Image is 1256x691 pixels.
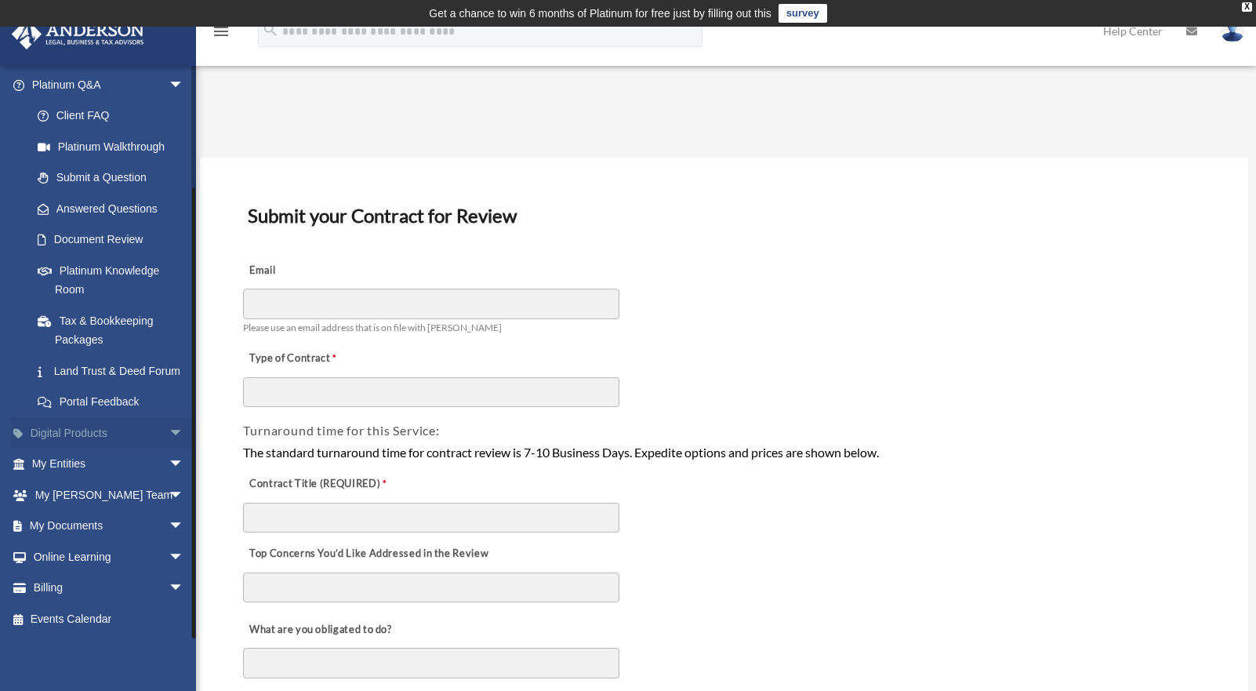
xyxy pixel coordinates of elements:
div: Get a chance to win 6 months of Platinum for free just by filling out this [429,4,771,23]
a: Submit a Question [22,162,208,194]
a: My Entitiesarrow_drop_down [11,449,208,480]
a: Tax & Bookkeeping Packages [22,305,208,355]
span: arrow_drop_down [169,573,200,605]
a: Events Calendar [11,603,208,635]
a: Portal Feedback [22,387,208,418]
span: arrow_drop_down [169,417,200,449]
div: close [1242,2,1252,12]
span: arrow_drop_down [169,449,200,481]
label: What are you obligated to do? [243,619,400,641]
span: Please use an email address that is on file with [PERSON_NAME] [243,322,502,333]
span: arrow_drop_down [169,69,200,101]
i: search [262,21,279,38]
img: Anderson Advisors Platinum Portal [7,19,149,49]
a: Platinum Walkthrough [22,131,208,162]
a: Digital Productsarrow_drop_down [11,417,208,449]
a: Land Trust & Deed Forum [22,355,208,387]
a: menu [212,27,231,41]
span: Turnaround time for this Service: [243,423,439,438]
a: Platinum Knowledge Room [22,255,208,305]
span: arrow_drop_down [169,541,200,573]
a: My [PERSON_NAME] Teamarrow_drop_down [11,479,208,511]
div: The standard turnaround time for contract review is 7-10 Business Days. Expedite options and pric... [243,442,1204,463]
a: My Documentsarrow_drop_down [11,511,208,542]
a: Billingarrow_drop_down [11,573,208,604]
h3: Submit your Contract for Review [241,199,1206,232]
a: survey [779,4,827,23]
i: menu [212,22,231,41]
a: Answered Questions [22,193,208,224]
span: arrow_drop_down [169,479,200,511]
img: User Pic [1221,20,1244,42]
a: Platinum Q&Aarrow_drop_down [11,69,208,100]
a: Online Learningarrow_drop_down [11,541,208,573]
label: Top Concerns You’d Like Addressed in the Review [243,544,492,566]
a: Document Review [22,224,200,256]
label: Email [243,260,400,282]
label: Contract Title (REQUIRED) [243,473,400,495]
span: arrow_drop_down [169,511,200,543]
label: Type of Contract [243,347,400,369]
a: Client FAQ [22,100,208,132]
